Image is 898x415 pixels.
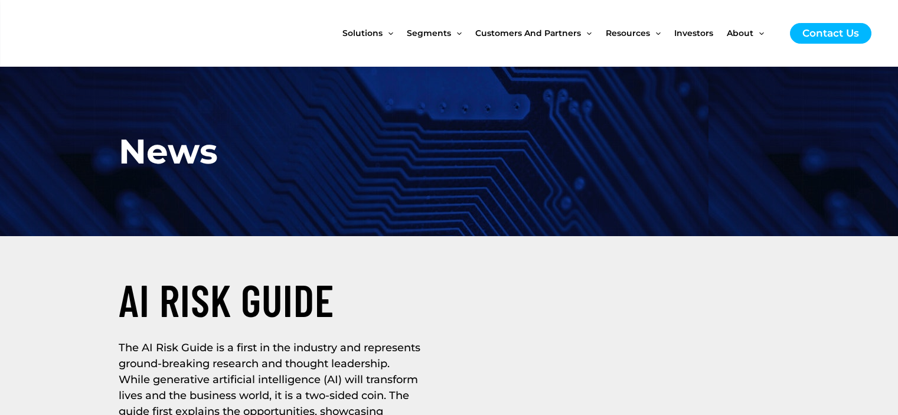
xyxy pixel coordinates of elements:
[790,23,871,44] a: Contact Us
[475,8,581,58] span: Customers and Partners
[727,8,753,58] span: About
[753,8,764,58] span: Menu Toggle
[650,8,661,58] span: Menu Toggle
[606,8,650,58] span: Resources
[342,8,778,58] nav: Site Navigation: New Main Menu
[674,8,713,58] span: Investors
[451,8,462,58] span: Menu Toggle
[119,126,388,177] h1: News
[407,8,451,58] span: Segments
[581,8,592,58] span: Menu Toggle
[383,8,393,58] span: Menu Toggle
[342,8,383,58] span: Solutions
[119,272,443,328] h2: AI RISK GUIDE
[21,9,163,58] img: CyberCatch
[674,8,727,58] a: Investors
